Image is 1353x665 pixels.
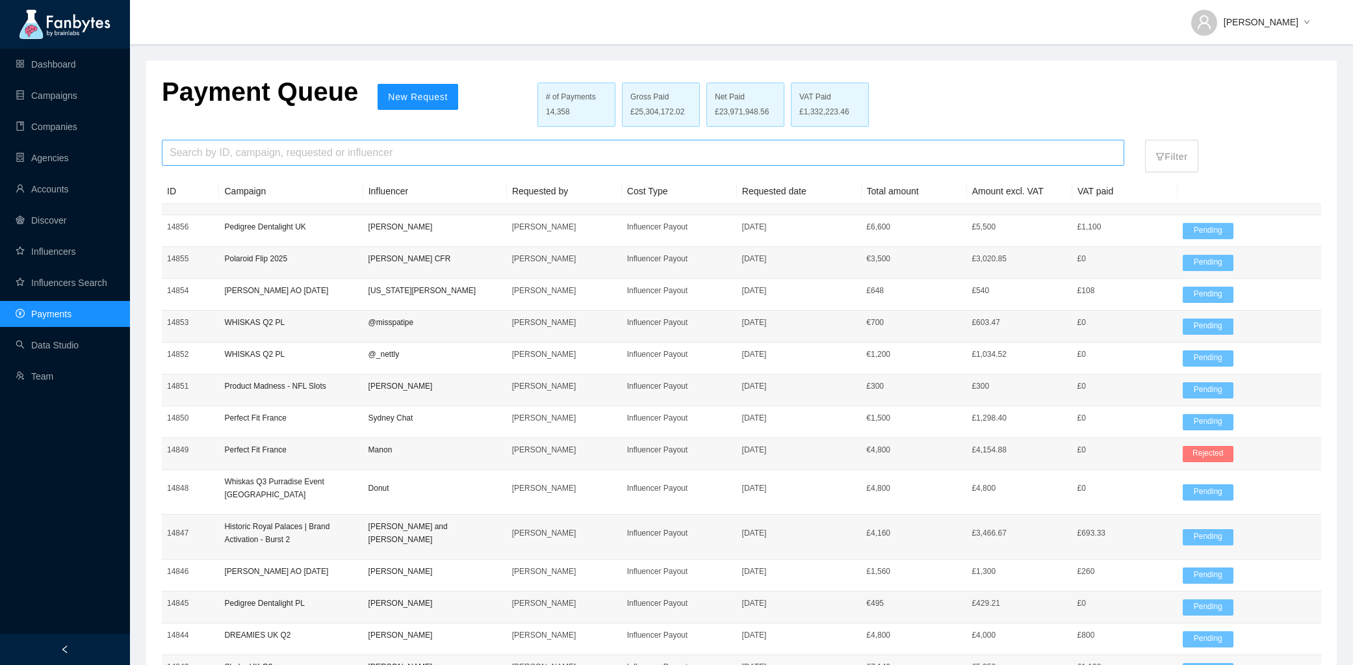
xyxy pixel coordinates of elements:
p: € 495 [866,597,961,610]
button: [PERSON_NAME]down [1181,7,1321,27]
p: 14856 [167,220,214,233]
p: £0 [1077,597,1172,610]
p: 14844 [167,629,214,642]
p: [DATE] [742,284,857,297]
span: Pending [1183,529,1233,545]
p: € 700 [866,316,961,329]
th: Amount excl. VAT [967,179,1072,204]
p: 14848 [167,482,214,495]
button: filterFilter [1145,140,1198,172]
p: £0 [1077,316,1172,329]
a: userAccounts [16,184,69,194]
p: € 1,200 [866,348,961,361]
p: [PERSON_NAME] [368,565,502,578]
p: [PERSON_NAME] [512,284,617,297]
span: Pending [1183,631,1233,647]
p: [PERSON_NAME] [512,482,617,495]
p: [PERSON_NAME] [368,597,502,610]
span: Pending [1183,319,1233,335]
div: # of Payments [546,91,607,103]
p: £ 4,160 [866,527,961,540]
p: Influencer Payout [627,348,732,361]
span: Pending [1183,223,1233,239]
p: [DATE] [742,565,857,578]
span: Pending [1183,382,1233,398]
p: Perfect Fit France [224,411,357,424]
span: Pending [1183,599,1233,616]
p: [US_STATE][PERSON_NAME] [368,284,502,297]
p: £693.33 [1077,527,1172,540]
p: £1,100 [1077,220,1172,233]
p: [DATE] [742,629,857,642]
p: Historic Royal Palaces | Brand Activation - Burst 2 [224,520,357,546]
p: Payment Queue [162,76,358,107]
a: usergroup-addTeam [16,371,53,382]
div: Gross Paid [630,91,691,103]
th: Requested by [507,179,622,204]
p: £800 [1077,629,1172,642]
span: Rejected [1183,446,1233,462]
p: Influencer Payout [627,629,732,642]
p: £540 [972,284,1066,297]
p: Influencer Payout [627,316,732,329]
p: £0 [1077,443,1172,456]
a: databaseCampaigns [16,90,77,101]
p: £1,298.40 [972,411,1066,424]
p: [DATE] [742,348,857,361]
p: Perfect Fit France [224,443,357,456]
p: € 1,500 [866,411,961,424]
p: [PERSON_NAME] CFR [368,252,502,265]
p: Whiskas Q3 Purradise Event [GEOGRAPHIC_DATA] [224,475,357,501]
p: @misspatipe [368,316,502,329]
p: [PERSON_NAME] [368,220,502,233]
p: Polaroid Flip 2025 [224,252,357,265]
p: Influencer Payout [627,482,732,495]
p: @_nettly [368,348,502,361]
p: [DATE] [742,482,857,495]
p: Influencer Payout [627,527,732,540]
p: £ 4,800 [866,482,961,495]
p: £4,154.88 [972,443,1066,456]
p: £5,500 [972,220,1066,233]
p: [DATE] [742,527,857,540]
a: searchData Studio [16,340,79,350]
p: £ 300 [866,380,961,393]
p: [PERSON_NAME] [512,629,617,642]
a: radar-chartDiscover [16,215,66,226]
p: 14846 [167,565,214,578]
p: Influencer Payout [627,597,732,610]
button: New Request [378,84,458,110]
p: 14845 [167,597,214,610]
span: filter [1155,152,1165,161]
p: [DATE] [742,252,857,265]
th: Campaign [219,179,363,204]
th: Total amount [862,179,967,204]
span: down [1304,19,1310,27]
p: £1,300 [972,565,1066,578]
a: pay-circlePayments [16,309,71,319]
p: 14853 [167,316,214,329]
p: 14851 [167,380,214,393]
p: £ 6,600 [866,220,961,233]
p: [PERSON_NAME] and [PERSON_NAME] [368,520,502,546]
a: starInfluencers Search [16,278,107,288]
p: 14855 [167,252,214,265]
div: VAT Paid [799,91,860,103]
p: £ 4,800 [866,629,961,642]
p: £0 [1077,348,1172,361]
span: Pending [1183,484,1233,501]
p: [PERSON_NAME] [512,443,617,456]
p: € 4,800 [866,443,961,456]
a: appstoreDashboard [16,59,76,70]
p: WHISKAS Q2 PL [224,348,357,361]
a: starInfluencers [16,246,75,257]
a: bookCompanies [16,122,77,132]
span: left [60,645,70,654]
p: Influencer Payout [627,284,732,297]
p: Donut [368,482,502,495]
a: containerAgencies [16,153,69,163]
p: [PERSON_NAME] [368,380,502,393]
p: £3,466.67 [972,527,1066,540]
span: Pending [1183,414,1233,430]
p: Sydney Chat [368,411,502,424]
